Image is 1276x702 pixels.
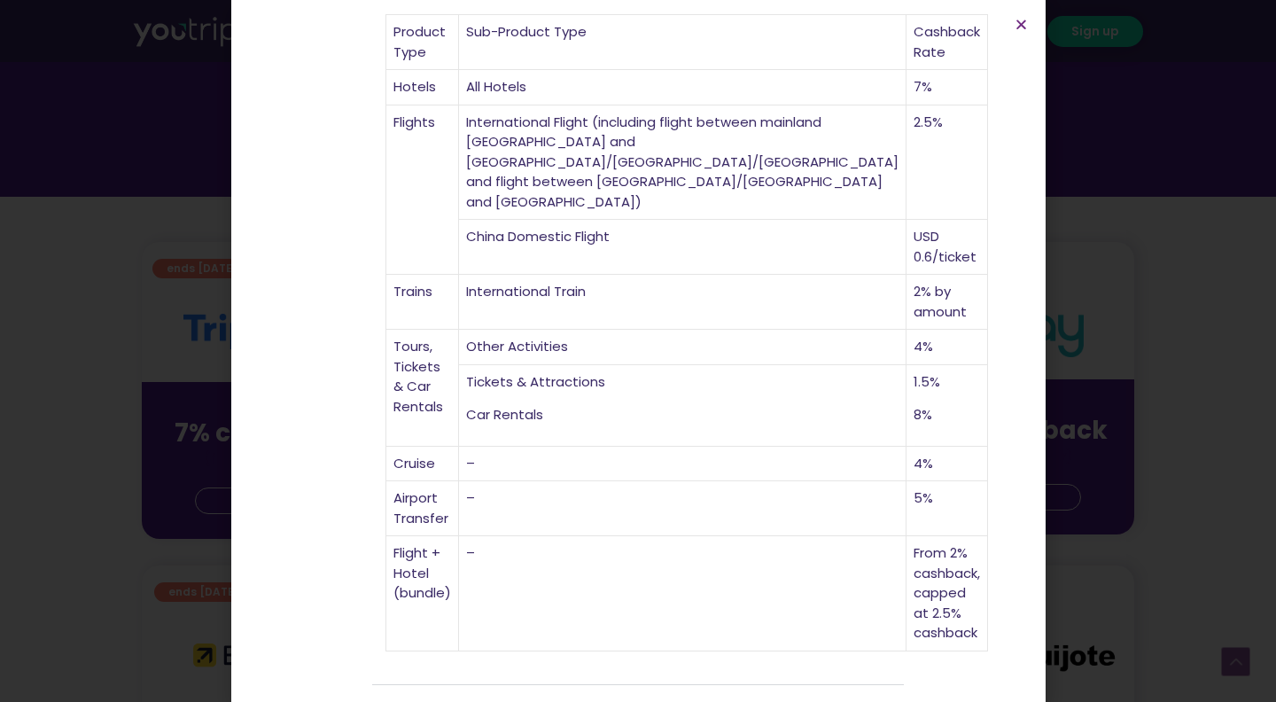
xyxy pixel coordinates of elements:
[906,105,988,221] td: 2.5%
[906,70,988,105] td: 7%
[914,405,932,424] span: 8%
[372,1,904,685] div: Cashback Rates
[906,536,988,651] td: From 2% cashback, capped at 2.5% cashback
[459,15,906,70] td: Sub-Product Type
[459,447,906,482] td: –
[386,15,459,70] td: Product Type
[386,447,459,482] td: Cruise
[914,372,980,393] p: 1.5%
[906,330,988,365] td: 4%
[459,536,906,651] td: –
[466,372,899,393] p: Tickets & Attractions
[386,330,459,447] td: Tours, Tickets & Car Rentals
[459,275,906,330] td: International Train
[466,405,543,424] span: Car Rentals
[1015,18,1028,31] a: Close
[386,105,459,276] td: Flights
[386,70,459,105] td: Hotels
[906,481,988,536] td: 5%
[459,330,906,365] td: Other Activities
[906,447,988,482] td: 4%
[459,481,906,536] td: –
[459,70,906,105] td: All Hotels
[906,15,988,70] td: Cashback Rate
[906,220,988,275] td: USD 0.6/ticket
[386,481,459,536] td: Airport Transfer
[459,105,906,221] td: International Flight (including flight between mainland [GEOGRAPHIC_DATA] and [GEOGRAPHIC_DATA]/[...
[386,536,459,651] td: Flight + Hotel (bundle)
[459,220,906,275] td: China Domestic Flight
[386,275,459,330] td: Trains
[906,275,988,330] td: 2% by amount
